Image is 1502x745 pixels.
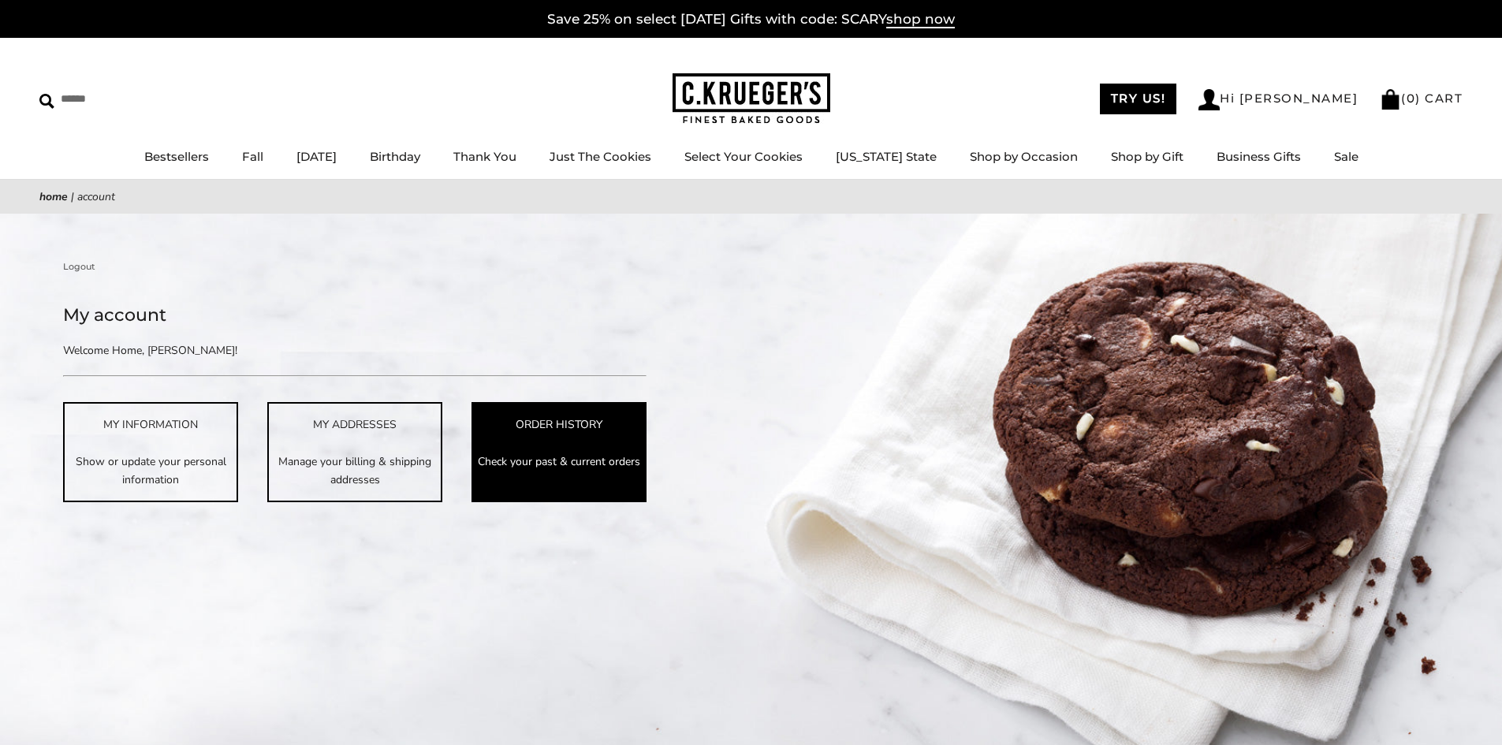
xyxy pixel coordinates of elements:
img: C.KRUEGER'S [673,73,830,125]
div: MY ADDRESSES [269,415,441,434]
span: | [71,189,74,204]
span: Account [77,189,115,204]
input: Search [39,87,227,111]
a: Home [39,189,68,204]
div: MY INFORMATION [65,415,237,434]
a: MY INFORMATION Show or update your personal information [63,402,238,501]
a: MY ADDRESSES Manage your billing & shipping addresses [267,402,442,501]
a: Birthday [370,149,420,164]
p: Check your past & current orders [473,453,645,471]
nav: breadcrumbs [39,188,1463,206]
img: Bag [1380,89,1401,110]
a: Hi [PERSON_NAME] [1198,89,1358,110]
a: [US_STATE] State [836,149,937,164]
a: Just The Cookies [550,149,651,164]
a: [DATE] [296,149,337,164]
a: (0) CART [1380,91,1463,106]
a: Shop by Gift [1111,149,1183,164]
a: Shop by Occasion [970,149,1078,164]
a: Thank You [453,149,516,164]
a: Fall [242,149,263,164]
p: Welcome Home, [PERSON_NAME]! [63,341,481,359]
a: TRY US! [1100,84,1177,114]
span: shop now [886,11,955,28]
div: ORDER HISTORY [473,415,645,434]
p: Show or update your personal information [65,453,237,489]
a: Logout [63,259,95,274]
a: ORDER HISTORY Check your past & current orders [471,402,647,501]
img: Account [1198,89,1220,110]
img: Search [39,94,54,109]
a: Select Your Cookies [684,149,803,164]
a: Sale [1334,149,1359,164]
a: Bestsellers [144,149,209,164]
p: Manage your billing & shipping addresses [269,453,441,489]
a: Save 25% on select [DATE] Gifts with code: SCARYshop now [547,11,955,28]
span: 0 [1407,91,1416,106]
a: Business Gifts [1217,149,1301,164]
h1: My account [63,301,647,330]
